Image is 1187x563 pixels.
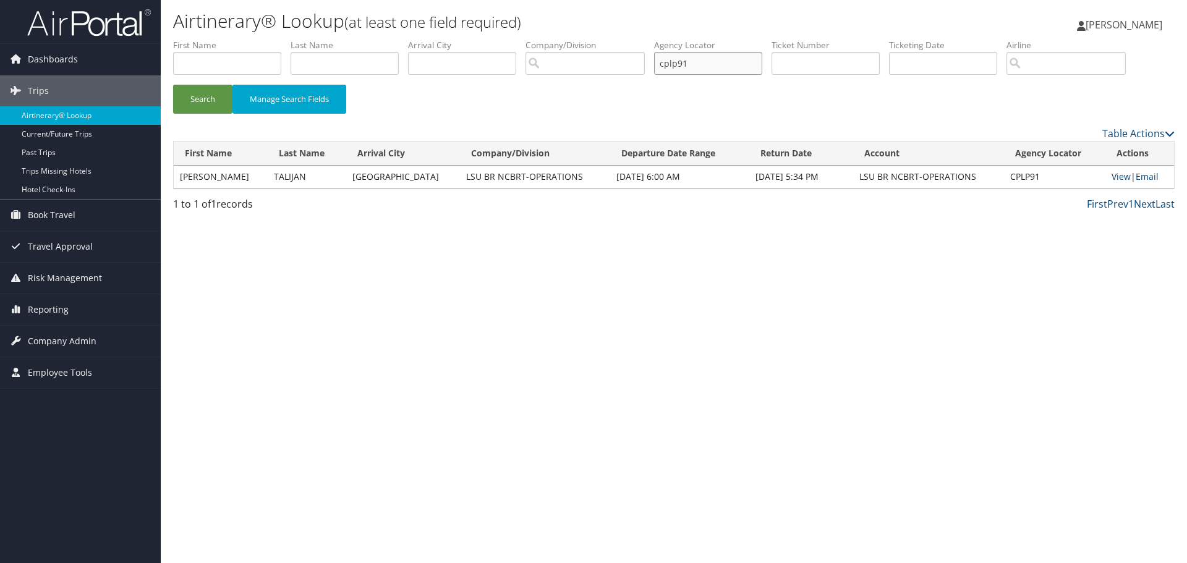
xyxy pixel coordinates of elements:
[853,166,1003,188] td: LSU BR NCBRT-OPERATIONS
[173,39,291,51] label: First Name
[1004,166,1106,188] td: CPLP91
[1155,197,1175,211] a: Last
[1112,171,1131,182] a: View
[408,39,525,51] label: Arrival City
[268,142,346,166] th: Last Name: activate to sort column ascending
[610,142,749,166] th: Departure Date Range: activate to sort column ascending
[1134,197,1155,211] a: Next
[1128,197,1134,211] a: 1
[1006,39,1135,51] label: Airline
[28,200,75,231] span: Book Travel
[28,357,92,388] span: Employee Tools
[291,39,408,51] label: Last Name
[211,197,216,211] span: 1
[889,39,1006,51] label: Ticketing Date
[654,39,772,51] label: Agency Locator
[1077,6,1175,43] a: [PERSON_NAME]
[346,166,460,188] td: [GEOGRAPHIC_DATA]
[28,263,102,294] span: Risk Management
[749,142,853,166] th: Return Date: activate to sort column ascending
[173,8,841,34] h1: Airtinerary® Lookup
[1107,197,1128,211] a: Prev
[28,294,69,325] span: Reporting
[853,142,1003,166] th: Account: activate to sort column ascending
[232,85,346,114] button: Manage Search Fields
[460,142,610,166] th: Company/Division
[174,142,268,166] th: First Name: activate to sort column ascending
[174,166,268,188] td: [PERSON_NAME]
[173,85,232,114] button: Search
[27,8,151,37] img: airportal-logo.png
[525,39,654,51] label: Company/Division
[1004,142,1106,166] th: Agency Locator: activate to sort column ascending
[460,166,610,188] td: LSU BR NCBRT-OPERATIONS
[173,197,410,218] div: 1 to 1 of records
[268,166,346,188] td: TALIJAN
[344,12,521,32] small: (at least one field required)
[1087,197,1107,211] a: First
[1086,18,1162,32] span: [PERSON_NAME]
[1105,142,1174,166] th: Actions
[28,326,96,357] span: Company Admin
[1105,166,1174,188] td: |
[28,231,93,262] span: Travel Approval
[28,44,78,75] span: Dashboards
[28,75,49,106] span: Trips
[610,166,749,188] td: [DATE] 6:00 AM
[1102,127,1175,140] a: Table Actions
[1136,171,1159,182] a: Email
[346,142,460,166] th: Arrival City: activate to sort column ascending
[772,39,889,51] label: Ticket Number
[749,166,853,188] td: [DATE] 5:34 PM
